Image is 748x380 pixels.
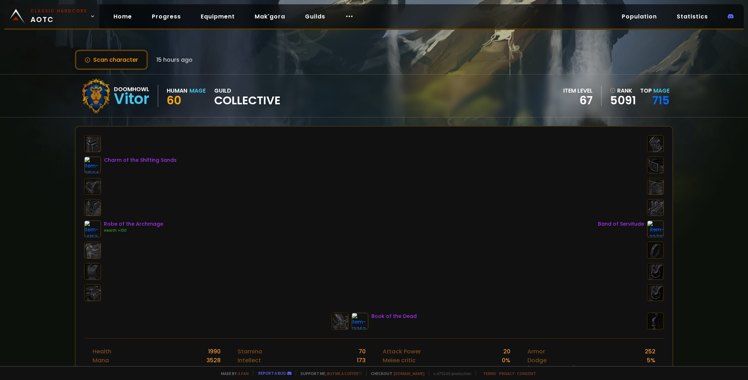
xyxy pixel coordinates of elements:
[84,156,101,174] img: item-21504
[527,356,547,365] div: Dodge
[114,85,149,94] div: Doomhowl
[146,9,187,24] a: Progress
[483,371,496,376] a: Terms
[238,371,249,376] a: a fan
[214,95,281,106] span: Collective
[214,86,281,106] div: guild
[93,347,111,356] div: Health
[31,8,87,14] small: Classic Hardcore
[527,365,575,374] div: [PERSON_NAME]
[93,356,109,365] div: Mana
[249,9,291,24] a: Mak'gora
[610,86,636,95] div: rank
[383,347,421,356] div: Attack Power
[206,356,221,365] div: 3528
[114,94,149,104] div: Vitor
[238,347,262,356] div: Stamina
[84,220,101,237] img: item-14152
[645,347,655,356] div: 252
[371,313,417,320] div: Book of the Dead
[499,371,514,376] a: Privacy
[598,220,644,228] div: Band of Servitude
[517,371,536,376] a: Consent
[104,228,163,233] div: Health +100
[104,220,163,228] div: Robe of the Archmage
[359,347,366,356] div: 70
[640,86,670,95] div: Top
[359,365,366,374] div: 30
[189,86,206,95] div: Mage
[671,9,714,24] a: Statistics
[208,347,221,356] div: 1990
[258,370,286,376] a: Report a bug
[108,9,138,24] a: Home
[394,371,425,376] a: [DOMAIN_NAME]
[238,365,263,374] div: Strength
[31,8,87,25] span: AOTC
[366,371,425,376] span: Checkout
[563,86,593,95] div: item level
[647,356,655,365] div: 5 %
[383,365,417,374] div: Range critic
[104,156,177,164] div: Charm of the Shifting Sands
[647,365,655,374] div: 0 %
[502,356,510,365] div: 0 %
[299,9,331,24] a: Guilds
[429,371,471,376] span: v. d752d5 - production
[167,86,187,95] div: Human
[610,95,636,106] a: 5091
[647,220,664,237] img: item-22721
[503,347,510,356] div: 20
[217,371,249,376] span: Made by
[502,365,510,374] div: 0 %
[563,95,593,106] div: 67
[156,55,193,64] span: 15 hours ago
[527,347,545,356] div: Armor
[653,87,670,95] span: Mage
[357,356,366,365] div: 173
[75,50,148,70] button: Scan character
[195,9,240,24] a: Equipment
[4,4,99,28] a: Classic HardcoreAOTC
[652,92,670,108] a: 715
[296,371,362,376] span: Support me,
[327,371,362,376] a: Buy me a coffee
[167,92,181,108] span: 60
[616,9,663,24] a: Population
[351,313,369,330] img: item-13353
[383,356,416,365] div: Melee critic
[238,356,261,365] div: Intellect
